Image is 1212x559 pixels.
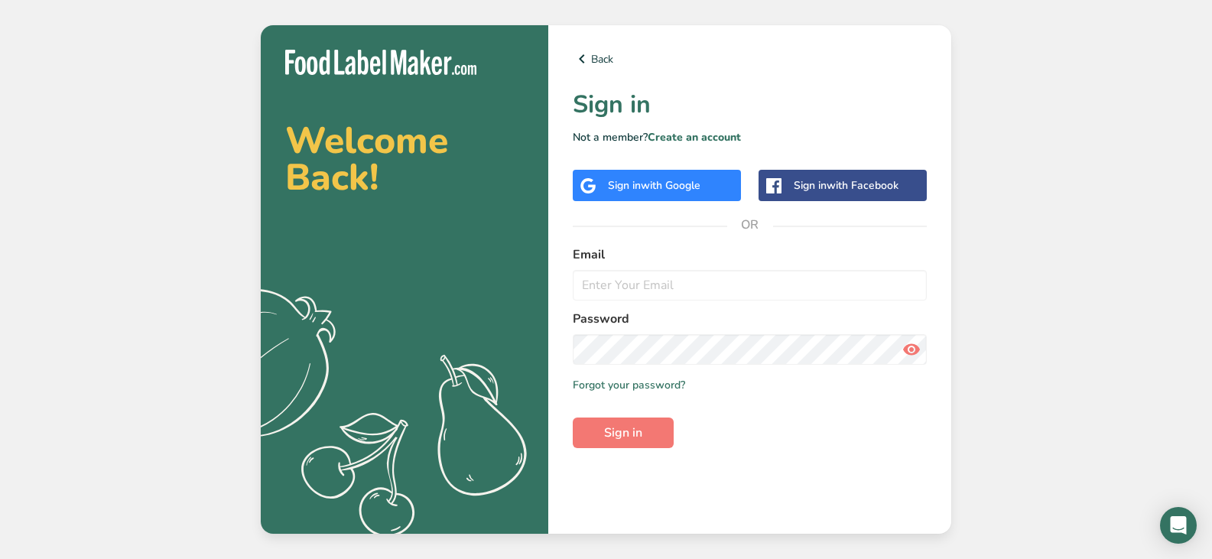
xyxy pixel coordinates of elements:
span: with Facebook [827,178,898,193]
input: Enter Your Email [573,270,927,301]
p: Not a member? [573,129,927,145]
a: Create an account [648,130,741,145]
img: Food Label Maker [285,50,476,75]
h1: Sign in [573,86,927,123]
span: with Google [641,178,700,193]
span: OR [727,202,773,248]
label: Password [573,310,927,328]
div: Sign in [794,177,898,193]
div: Sign in [608,177,700,193]
a: Forgot your password? [573,377,685,393]
h2: Welcome Back! [285,122,524,196]
div: Open Intercom Messenger [1160,507,1197,544]
a: Back [573,50,927,68]
span: Sign in [604,424,642,442]
label: Email [573,245,927,264]
button: Sign in [573,418,674,448]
